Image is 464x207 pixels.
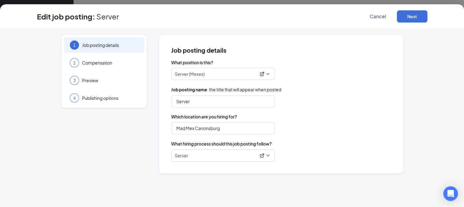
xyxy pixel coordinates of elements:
svg: ExternalLink [260,153,264,158]
span: What position is this? [171,59,391,65]
div: Server (Mexes) [175,71,266,77]
span: Preview [82,77,138,83]
h3: Edit job posting: [37,11,95,22]
span: 3 [73,77,76,83]
p: Server [175,153,188,159]
span: Compensation [82,60,138,66]
span: 1 [73,42,76,48]
svg: ExternalLink [260,72,264,76]
span: Job posting details [171,47,391,53]
span: · the title that will appear when posted [171,86,281,93]
span: Publishing options [82,95,138,101]
span: 2 [73,60,76,66]
span: What hiring process should this job posting follow? [171,140,272,147]
button: Cancel [363,10,393,23]
span: 4 [73,95,76,101]
button: Next [397,10,427,23]
span: Job posting details [82,42,138,48]
b: Job posting name [171,87,207,92]
span: Server [96,13,119,19]
span: Which location are you hiring for? [171,114,391,120]
div: Server [175,153,266,159]
div: Open Intercom Messenger [443,186,458,201]
p: Server (Mexes) [175,71,205,77]
span: Cancel [370,13,386,19]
